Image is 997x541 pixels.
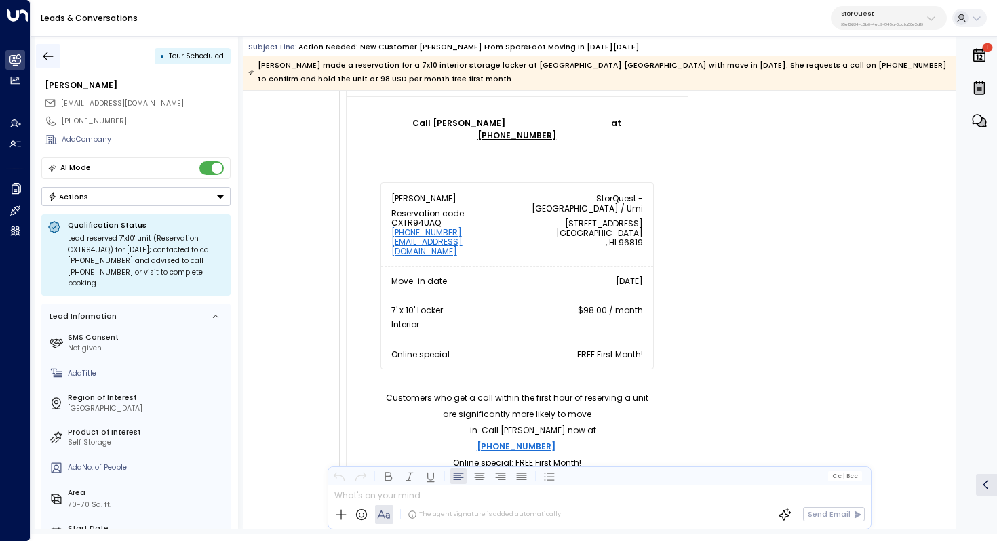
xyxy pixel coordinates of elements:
[68,343,227,354] div: Not given
[68,220,224,231] p: Qualification Status
[248,42,297,52] span: Subject Line:
[41,12,138,24] a: Leads & Conversations
[60,161,91,175] div: AI Mode
[473,277,643,285] div: [DATE]
[169,51,224,61] span: Tour Scheduled
[68,437,227,448] div: Self Storage
[68,427,227,438] label: Product of Interest
[841,22,923,27] p: 95e12634-a2b0-4ea9-845a-0bcfa50e2d19
[41,187,231,206] button: Actions
[391,350,452,359] div: Online special
[46,311,117,322] div: Lead Information
[68,462,227,473] div: AddNo. of People
[352,468,368,484] button: Redo
[391,277,452,285] div: Move-in date
[62,134,231,145] div: AddCompany
[298,42,642,53] div: Action Needed: New Customer [PERSON_NAME] From SpareFoot Moving In [DATE][DATE].
[62,116,231,127] div: [PHONE_NUMBER]
[331,468,347,484] button: Undo
[408,510,561,519] div: The agent signature is added automatically
[380,390,654,455] p: Customers who get a call within the first hour of reserving a unit are significantly more likely ...
[45,79,231,92] div: [PERSON_NAME]
[391,209,507,256] div: Reservation code: CXTR94UAQ
[68,487,227,498] label: Area
[248,59,950,86] div: [PERSON_NAME] made a reservation for a 7x10 interior storage locker at [GEOGRAPHIC_DATA] [GEOGRAP...
[68,368,227,379] div: AddTitle
[160,47,165,65] div: •
[61,98,184,109] span: reach4stars777@gmail.com
[477,129,556,141] u: [PHONE_NUMBER]
[983,43,993,52] span: 1
[828,471,862,481] button: Cc|Bcc
[832,473,858,479] span: Cc Bcc
[473,350,643,359] div: FREE First Month!
[68,332,227,343] label: SMS Consent
[412,117,621,142] a: Call [PERSON_NAME] at[PHONE_NUMBER]
[41,187,231,206] div: Button group with a nested menu
[391,320,534,329] div: Interior
[831,6,947,30] button: StorQuest95e12634-a2b0-4ea9-845a-0bcfa50e2d19
[554,306,642,315] div: $98.00 / month
[841,9,923,18] p: StorQuest
[68,233,224,289] div: Lead reserved 7'x10' unit (Reservation CXTR94UAQ) for [DATE]; contacted to call [PHONE_NUMBER] an...
[47,192,89,201] div: Actions
[380,455,654,471] p: Online special: FREE First Month!
[477,439,555,455] a: [PHONE_NUMBER]
[527,193,643,214] div: StorQuest - [GEOGRAPHIC_DATA] / Umi
[68,500,111,510] div: 70-70 Sq. ft.
[68,403,227,414] div: [GEOGRAPHIC_DATA]
[68,393,227,403] label: Region of Interest
[527,219,643,247] div: [STREET_ADDRESS] [GEOGRAPHIC_DATA] , HI 96819
[391,306,534,315] div: 7' x 10' Locker
[968,41,991,71] button: 1
[391,237,507,256] a: [EMAIL_ADDRESS][DOMAIN_NAME]
[391,193,507,203] div: [PERSON_NAME]
[68,523,227,534] label: Start Date
[61,98,184,108] span: [EMAIL_ADDRESS][DOMAIN_NAME]
[842,473,844,479] span: |
[412,117,621,142] span: Call [PERSON_NAME] at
